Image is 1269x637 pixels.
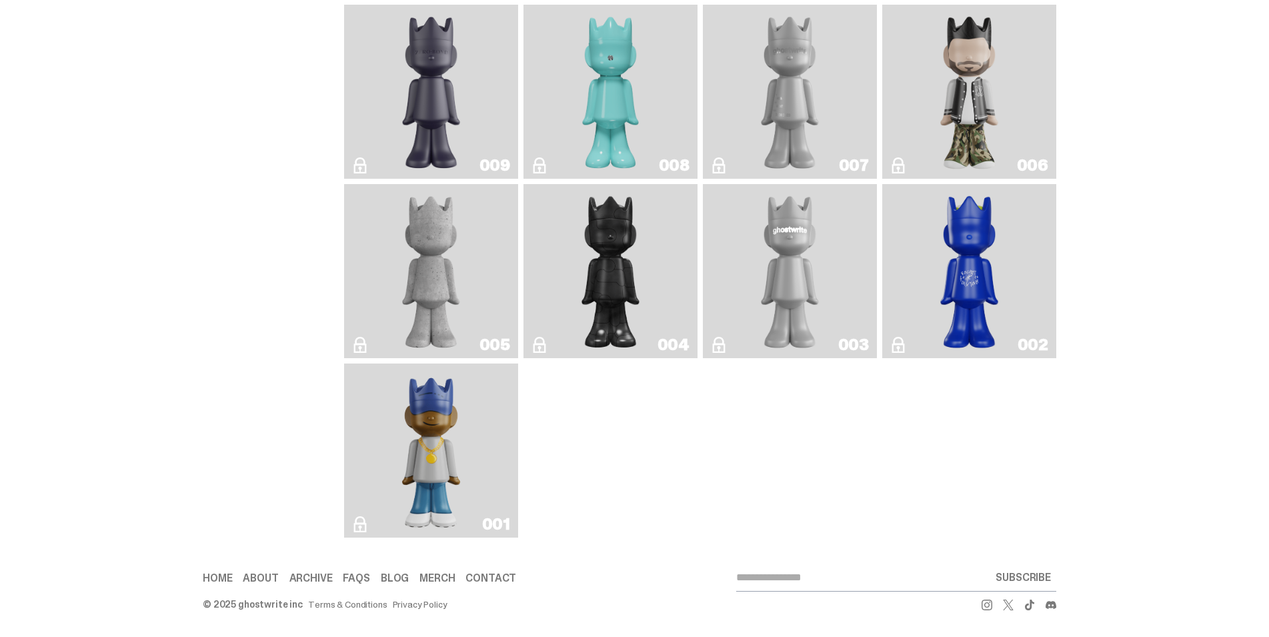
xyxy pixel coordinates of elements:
div: 008 [659,157,690,173]
a: ghostwriter [711,189,869,353]
a: Terms & Conditions [308,600,387,609]
img: Zero Bond [396,10,467,173]
div: 007 [839,157,869,173]
a: Merch [419,573,455,584]
img: Eastside Golf [396,369,465,532]
div: 001 [482,516,510,532]
a: Contact [465,573,516,584]
a: Zero Bond [352,10,510,173]
a: Blog [381,573,409,584]
a: Rocky's Matcha [890,189,1048,353]
a: Privacy Policy [393,600,447,609]
a: FAQs [343,573,369,584]
div: 006 [1017,157,1048,173]
button: SUBSCRIBE [990,564,1056,591]
img: ghostwriter [755,189,826,353]
a: About [243,573,278,584]
div: 009 [479,157,510,173]
a: Eastside Golf [352,369,510,532]
a: ghost repose [711,10,869,173]
img: ghost repose [755,10,826,173]
div: 005 [479,337,510,353]
div: 003 [838,337,869,353]
a: Concrete [352,189,510,353]
a: Archive [289,573,333,584]
div: 004 [658,337,690,353]
a: Toy Store [531,189,690,353]
img: Robin [575,10,646,173]
img: Concrete [396,189,467,353]
img: Rocky's Matcha [934,189,1005,353]
a: Robin [531,10,690,173]
a: Home [203,573,232,584]
div: © 2025 ghostwrite inc [203,600,303,609]
a: Amiri [890,10,1048,173]
img: Toy Store [575,189,646,353]
img: Amiri [934,10,1005,173]
div: 002 [1018,337,1048,353]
